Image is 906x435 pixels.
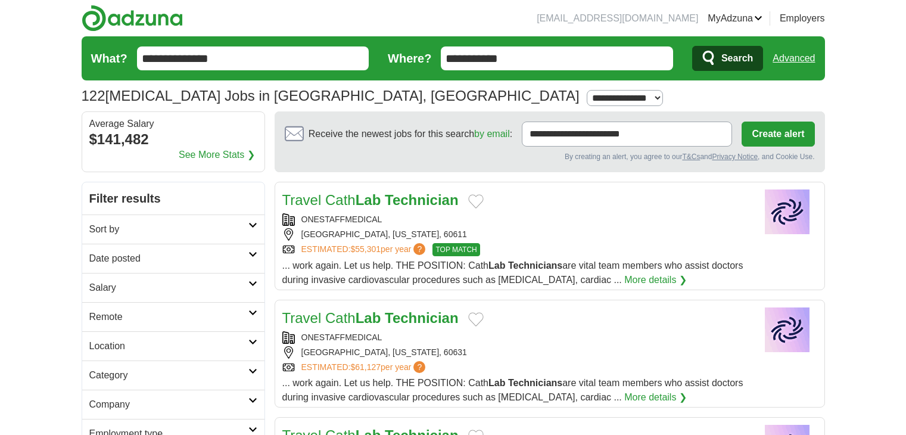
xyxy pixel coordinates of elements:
[780,11,825,26] a: Employers
[350,244,381,254] span: $55,301
[82,273,264,302] a: Salary
[82,361,264,390] a: Category
[413,243,425,255] span: ?
[413,361,425,373] span: ?
[682,153,700,161] a: T&Cs
[89,368,248,383] h2: Category
[82,390,264,419] a: Company
[282,260,743,285] span: ... work again. Let us help. THE POSITION: Cath are vital team members who assist doctors during ...
[758,307,817,352] img: Company logo
[474,129,510,139] a: by email
[282,228,748,241] div: [GEOGRAPHIC_DATA], [US_STATE], 60611
[468,312,484,327] button: Add to favorite jobs
[692,46,763,71] button: Search
[282,378,743,402] span: ... work again. Let us help. THE POSITION: Cath are vital team members who assist doctors during ...
[432,243,480,256] span: TOP MATCH
[624,273,687,287] a: More details ❯
[282,310,459,326] a: Travel CathLab Technician
[712,153,758,161] a: Privacy Notice
[89,251,248,266] h2: Date posted
[282,331,748,344] div: ONESTAFFMEDICAL
[89,339,248,353] h2: Location
[82,331,264,361] a: Location
[356,310,381,326] strong: Lab
[742,122,814,147] button: Create alert
[385,310,459,326] strong: Technician
[82,85,105,107] span: 122
[488,260,505,271] strong: Lab
[708,11,762,26] a: MyAdzuna
[537,11,698,26] li: [EMAIL_ADDRESS][DOMAIN_NAME]
[508,260,562,271] strong: Technicians
[179,148,255,162] a: See More Stats ❯
[89,129,257,150] div: $141,482
[82,88,580,104] h1: [MEDICAL_DATA] Jobs in [GEOGRAPHIC_DATA], [GEOGRAPHIC_DATA]
[301,243,428,256] a: ESTIMATED:$55,301per year?
[385,192,459,208] strong: Technician
[508,378,562,388] strong: Technicians
[82,215,264,244] a: Sort by
[301,361,428,374] a: ESTIMATED:$61,127per year?
[350,362,381,372] span: $61,127
[89,222,248,237] h2: Sort by
[82,5,183,32] img: Adzuna logo
[89,119,257,129] div: Average Salary
[773,46,815,70] a: Advanced
[82,182,264,215] h2: Filter results
[82,244,264,273] a: Date posted
[356,192,381,208] strong: Lab
[624,390,687,405] a: More details ❯
[388,49,431,67] label: Where?
[309,127,512,141] span: Receive the newest jobs for this search :
[89,397,248,412] h2: Company
[89,281,248,295] h2: Salary
[285,151,815,162] div: By creating an alert, you agree to our and , and Cookie Use.
[758,189,817,234] img: Company logo
[89,310,248,324] h2: Remote
[82,302,264,331] a: Remote
[468,194,484,209] button: Add to favorite jobs
[282,192,459,208] a: Travel CathLab Technician
[282,346,748,359] div: [GEOGRAPHIC_DATA], [US_STATE], 60631
[721,46,753,70] span: Search
[282,213,748,226] div: ONESTAFFMEDICAL
[488,378,505,388] strong: Lab
[91,49,127,67] label: What?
